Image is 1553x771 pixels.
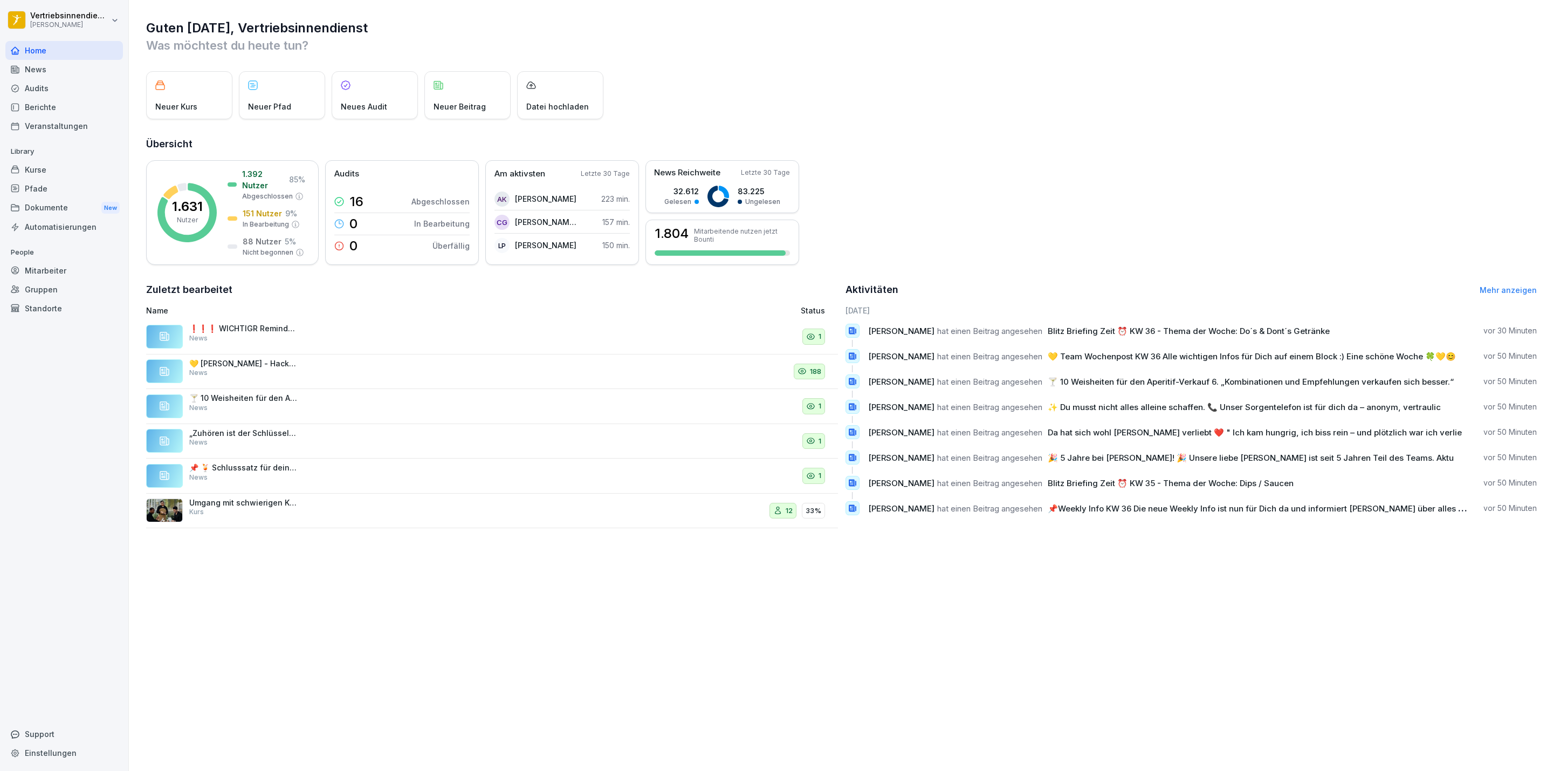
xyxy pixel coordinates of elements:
p: 0 [349,217,358,230]
p: News [189,333,208,343]
p: 🍸 10 Weisheiten für den Aperitif-Verkauf 10. „Gäste lieben Geschichten – eine Geschichte verkauft... [189,393,297,403]
p: News [189,473,208,482]
div: LP [494,238,510,253]
span: hat einen Beitrag angesehen [937,377,1042,387]
a: Automatisierungen [5,217,123,236]
p: 5 % [285,236,296,247]
a: 💛 [PERSON_NAME] - Hackescher Markt [GEOGRAPHIC_DATA] 💛 Seit dem [DATE] ist Robby Teil unseres Pet... [146,354,838,390]
p: Letzte 30 Tage [581,169,630,179]
span: [PERSON_NAME] [868,503,934,514]
p: 83.225 [738,186,780,197]
p: 1 [819,401,821,412]
p: 150 min. [602,240,630,251]
p: People [5,244,123,261]
p: Datei hochladen [526,101,589,112]
p: 151 Nutzer [243,208,282,219]
p: 188 [810,366,821,377]
p: Ungelesen [745,197,780,207]
a: Umgang mit schwierigen KundenKurs1233% [146,494,838,529]
a: Einstellungen [5,743,123,762]
a: DokumenteNew [5,198,123,218]
span: [PERSON_NAME] [868,478,934,488]
p: Name [146,305,590,316]
span: Blitz Briefing Zeit ⏰ KW 35 - Thema der Woche: Dips / Saucen [1048,478,1294,488]
p: 💛 [PERSON_NAME] - Hackescher Markt [GEOGRAPHIC_DATA] 💛 Seit dem [DATE] ist Robby Teil unseres Pet... [189,359,297,369]
span: [PERSON_NAME] [868,427,934,438]
p: Neuer Beitrag [434,101,486,112]
p: 16 [349,195,363,208]
p: 157 min. [602,216,630,228]
a: „Zuhören ist der Schlüssel zum Verkaufen.“ 👉 Fakt: Wer auf die Wünsche der Gäste hört, kann bis z... [146,424,838,459]
div: Veranstaltungen [5,117,123,135]
div: Gruppen [5,280,123,299]
span: 🎉 5 Jahre bei [PERSON_NAME]! 🎉 Unsere liebe [PERSON_NAME] ist seit 5 Jahren Teil des Teams. Aktu [1048,453,1454,463]
a: Home [5,41,123,60]
p: Vertriebsinnendienst [30,11,109,21]
span: Da hat sich wohl [PERSON_NAME] verliebt ❤️ " Ich kam hungrig, ich biss rein – und plötzlich war i... [1048,427,1462,438]
p: Was möchtest du heute tun? [146,37,1537,54]
div: Support [5,725,123,743]
a: Pfade [5,179,123,198]
span: hat einen Beitrag angesehen [937,453,1042,463]
p: 1 [819,436,821,447]
p: vor 50 Minuten [1483,376,1537,387]
p: News [189,438,208,447]
span: [PERSON_NAME] [868,453,934,463]
p: Nicht begonnen [243,248,293,257]
p: vor 50 Minuten [1483,351,1537,361]
p: 1 [819,331,821,342]
a: 📌 🍹 Schlusssatz für dein Verkaufstraining oder Team-Meeting: „Ein Aperitif ist mehr als nur ein G... [146,459,838,494]
p: 1.392 Nutzer [242,168,286,191]
p: 9 % [285,208,297,219]
p: vor 50 Minuten [1483,427,1537,438]
span: ✨ Du musst nicht alles alleine schaffen. 📞 Unser Sorgentelefon ist für dich da – anonym, vertraulic [1048,402,1441,412]
p: „Zuhören ist der Schlüssel zum Verkaufen.“ 👉 Fakt: Wer auf die Wünsche der Gäste hört, kann bis z... [189,428,297,438]
h3: 1.804 [655,227,689,240]
div: CG [494,215,510,230]
p: [PERSON_NAME] [PERSON_NAME] [515,216,577,228]
a: Berichte [5,98,123,117]
p: Überfällig [432,240,470,251]
span: 💛 Team Wochenpost KW 36 Alle wichtigen Infos für Dich auf einem Block :) Eine schöne Woche 🍀💛😊 [1048,351,1456,361]
a: Standorte [5,299,123,318]
p: vor 50 Minuten [1483,401,1537,412]
p: Kurs [189,507,204,517]
span: hat einen Beitrag angesehen [937,427,1042,438]
p: Gelesen [664,197,691,207]
div: AK [494,192,510,207]
p: [PERSON_NAME] [515,240,576,251]
div: Kurse [5,160,123,179]
span: [PERSON_NAME] [868,377,934,387]
p: Abgeschlossen [411,196,470,207]
span: [PERSON_NAME] [868,402,934,412]
a: 🍸 10 Weisheiten für den Aperitif-Verkauf 10. „Gäste lieben Geschichten – eine Geschichte verkauft... [146,389,838,424]
p: Audits [334,168,359,180]
p: ❗❗❗ WICHTIGR Reminder ❗❗❗ Bitte denkt daran, den Punkt „Barwöchentlich“ im Qm-Spot ordentlich zu ... [189,324,297,333]
span: 📌Weekly Info KW 36 Die neue Weekly Info ist nun für Dich da und informiert [PERSON_NAME] über all... [1048,503,1493,514]
p: Nutzer [177,215,198,225]
span: hat einen Beitrag angesehen [937,402,1042,412]
p: Am aktivsten [494,168,545,180]
p: 1.631 [172,200,203,213]
div: New [101,202,120,214]
p: In Bearbeitung [414,218,470,229]
img: ibmq16c03v2u1873hyb2ubud.png [146,499,183,522]
p: [PERSON_NAME] [30,21,109,29]
p: 1 [819,470,821,481]
p: In Bearbeitung [243,220,289,229]
p: vor 30 Minuten [1483,325,1537,336]
p: Neuer Pfad [248,101,291,112]
p: [PERSON_NAME] [515,193,576,204]
a: Audits [5,79,123,98]
p: 📌 🍹 Schlusssatz für dein Verkaufstraining oder Team-Meeting: „Ein Aperitif ist mehr als nur ein G... [189,463,297,473]
div: News [5,60,123,79]
p: 33% [806,506,821,516]
p: 12 [786,506,793,516]
p: 32.612 [664,186,699,197]
span: hat einen Beitrag angesehen [937,326,1042,336]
